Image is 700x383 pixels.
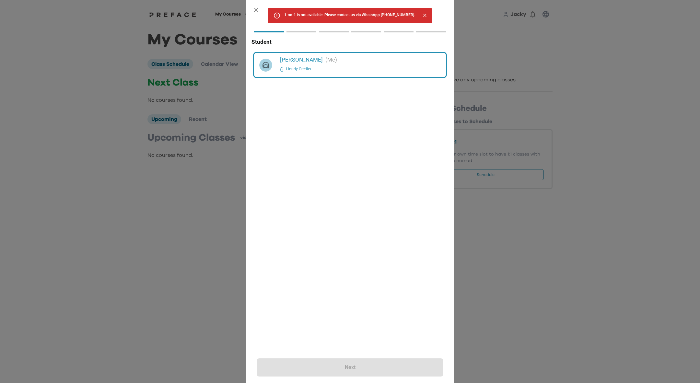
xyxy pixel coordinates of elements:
h6: (Me) [325,55,337,64]
img: default_dns_avatar.jpg [259,59,272,72]
h6: Student [251,38,449,46]
div: [PERSON_NAME](Me)6Hourly Credits [254,53,446,77]
span: Hourly Credits [286,66,311,73]
h6: [PERSON_NAME] [280,55,323,64]
button: Close [420,11,429,20]
h5: Schedule 1-on-1 class [251,17,449,25]
div: 1-on-1 is not available. Please contact us via WhatsApp [PHONE_NUMBER]. [284,10,415,21]
h6: 6 [280,64,284,75]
